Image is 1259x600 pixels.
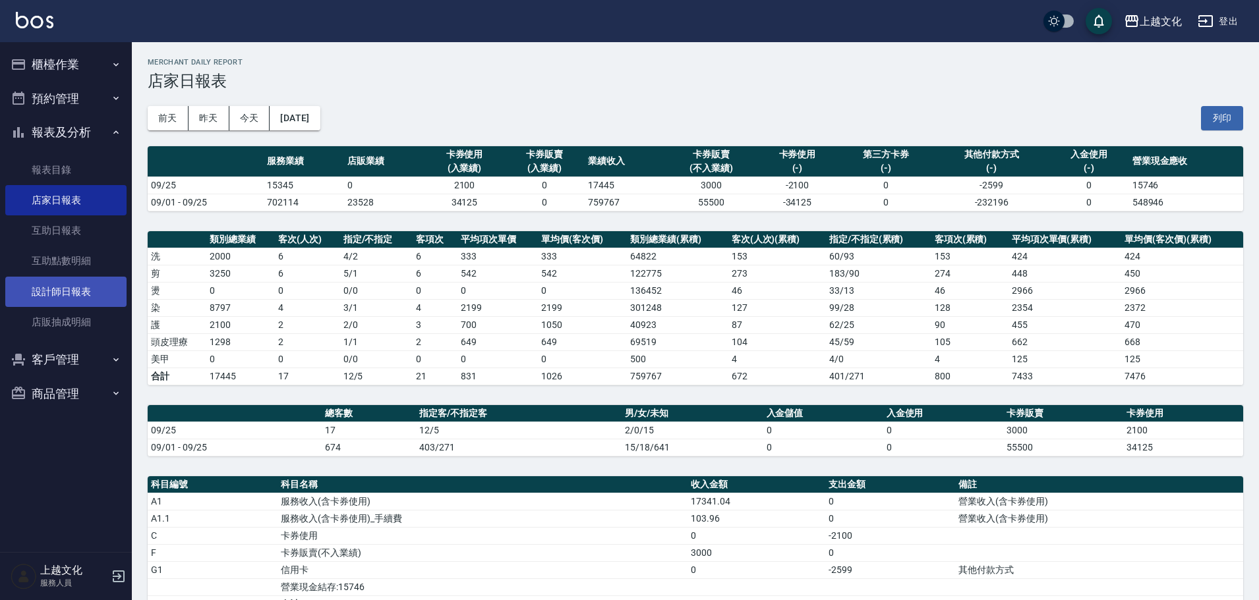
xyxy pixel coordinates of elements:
[1121,299,1243,316] td: 2372
[538,265,627,282] td: 542
[1121,350,1243,368] td: 125
[627,248,728,265] td: 64822
[457,368,538,385] td: 831
[340,368,413,385] td: 12/5
[416,439,622,456] td: 403/271
[761,148,834,161] div: 卡券使用
[728,231,826,248] th: 客次(人次)(累積)
[344,177,425,194] td: 0
[148,544,278,561] td: F
[1009,316,1122,333] td: 455
[457,316,538,333] td: 700
[1121,333,1243,350] td: 668
[5,215,127,246] a: 互助日報表
[275,282,340,299] td: 0
[1049,177,1129,194] td: 0
[668,148,754,161] div: 卡券販賣
[840,148,931,161] div: 第三方卡券
[883,422,1003,439] td: 0
[340,350,413,368] td: 0 / 0
[275,299,340,316] td: 4
[264,177,344,194] td: 15345
[688,561,825,578] td: 0
[148,368,206,385] td: 合計
[1009,368,1122,385] td: 7433
[1129,177,1243,194] td: 15746
[935,194,1049,211] td: -232196
[148,72,1243,90] h3: 店家日報表
[148,561,278,578] td: G1
[627,265,728,282] td: 122775
[883,405,1003,422] th: 入金使用
[275,231,340,248] th: 客次(人次)
[931,299,1009,316] td: 128
[148,316,206,333] td: 護
[688,510,825,527] td: 103.96
[688,476,825,493] th: 收入金額
[206,231,275,248] th: 類別總業績
[825,476,955,493] th: 支出金額
[322,439,416,456] td: 674
[428,148,502,161] div: 卡券使用
[148,106,189,130] button: 前天
[1201,106,1243,130] button: 列印
[11,563,37,589] img: Person
[413,265,457,282] td: 6
[148,299,206,316] td: 染
[1049,194,1129,211] td: 0
[728,350,826,368] td: 4
[5,377,127,411] button: 商品管理
[278,493,688,510] td: 服務收入(含卡券使用)
[148,439,322,456] td: 09/01 - 09/25
[1009,231,1122,248] th: 平均項次單價(累積)
[1119,8,1187,35] button: 上越文化
[688,493,825,510] td: 17341.04
[5,115,127,150] button: 報表及分析
[206,265,275,282] td: 3250
[206,316,275,333] td: 2100
[264,146,344,177] th: 服務業績
[504,177,585,194] td: 0
[1129,146,1243,177] th: 營業現金應收
[627,316,728,333] td: 40923
[278,510,688,527] td: 服務收入(含卡券使用)_手續費
[825,527,955,544] td: -2100
[627,333,728,350] td: 69519
[826,350,931,368] td: 4 / 0
[275,248,340,265] td: 6
[955,561,1243,578] td: 其他付款方式
[5,307,127,337] a: 店販抽成明細
[538,282,627,299] td: 0
[728,299,826,316] td: 127
[148,350,206,368] td: 美甲
[5,277,127,307] a: 設計師日報表
[148,405,1243,456] table: a dense table
[457,248,538,265] td: 333
[1009,299,1122,316] td: 2354
[340,333,413,350] td: 1 / 1
[5,155,127,185] a: 報表目錄
[40,564,107,577] h5: 上越文化
[206,299,275,316] td: 8797
[622,405,763,422] th: 男/女/未知
[148,527,278,544] td: C
[148,493,278,510] td: A1
[627,368,728,385] td: 759767
[344,146,425,177] th: 店販業績
[264,194,344,211] td: 702114
[826,316,931,333] td: 62 / 25
[206,333,275,350] td: 1298
[883,439,1003,456] td: 0
[1086,8,1112,34] button: save
[1052,148,1126,161] div: 入金使用
[148,510,278,527] td: A1.1
[413,333,457,350] td: 2
[278,544,688,561] td: 卡券販賣(不入業績)
[931,282,1009,299] td: 46
[538,350,627,368] td: 0
[688,527,825,544] td: 0
[955,493,1243,510] td: 營業收入(含卡券使用)
[5,47,127,82] button: 櫃檯作業
[538,316,627,333] td: 1050
[275,350,340,368] td: 0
